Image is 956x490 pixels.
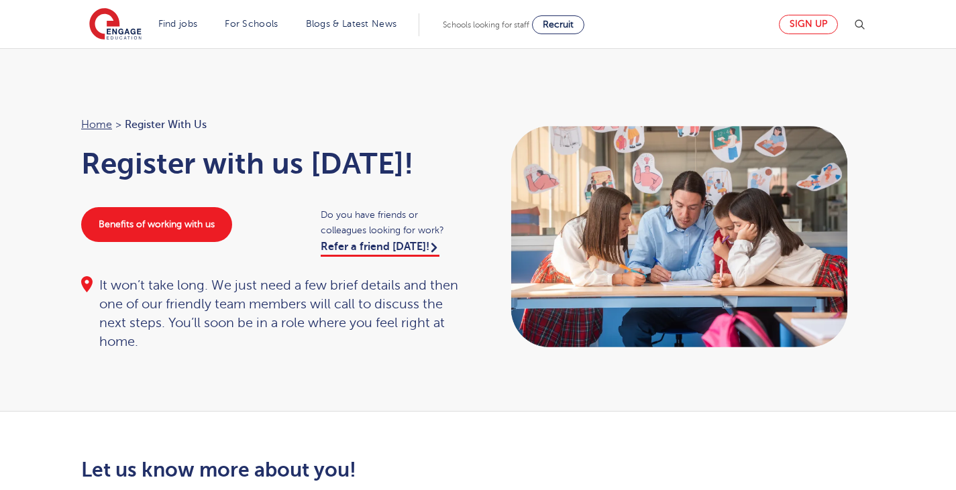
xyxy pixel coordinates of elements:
[81,147,465,180] h1: Register with us [DATE]!
[125,116,207,133] span: Register with us
[321,207,465,238] span: Do you have friends or colleagues looking for work?
[543,19,574,29] span: Recruit
[81,119,112,131] a: Home
[306,19,397,29] a: Blogs & Latest News
[81,207,232,242] a: Benefits of working with us
[321,241,439,257] a: Refer a friend [DATE]!
[81,276,465,351] div: It won’t take long. We just need a few brief details and then one of our friendly team members wi...
[532,15,584,34] a: Recruit
[89,8,142,42] img: Engage Education
[779,15,838,34] a: Sign up
[81,116,465,133] nav: breadcrumb
[81,458,604,481] h2: Let us know more about you!
[443,20,529,29] span: Schools looking for staff
[158,19,198,29] a: Find jobs
[225,19,278,29] a: For Schools
[115,119,121,131] span: >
